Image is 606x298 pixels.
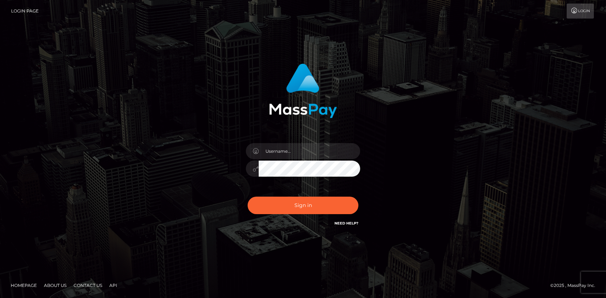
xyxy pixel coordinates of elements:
[567,4,594,19] a: Login
[269,64,337,118] img: MassPay Login
[334,221,358,226] a: Need Help?
[248,197,358,214] button: Sign in
[550,282,601,289] div: © 2025 , MassPay Inc.
[259,143,360,159] input: Username...
[41,280,69,291] a: About Us
[71,280,105,291] a: Contact Us
[8,280,40,291] a: Homepage
[106,280,120,291] a: API
[11,4,39,19] a: Login Page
